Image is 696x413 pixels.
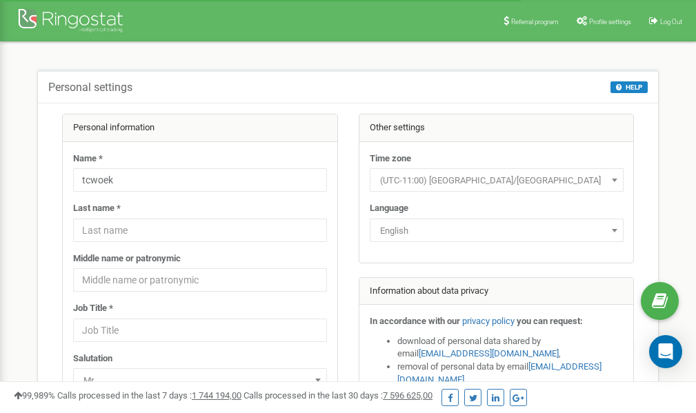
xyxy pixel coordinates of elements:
label: Job Title * [73,302,113,315]
div: Personal information [63,114,337,142]
div: Open Intercom Messenger [649,335,682,368]
span: Profile settings [589,18,631,26]
span: 99,989% [14,390,55,401]
label: Name * [73,152,103,165]
span: (UTC-11:00) Pacific/Midway [370,168,624,192]
strong: you can request: [517,316,583,326]
li: removal of personal data by email , [397,361,624,386]
button: HELP [610,81,648,93]
span: Mr. [78,371,322,390]
u: 1 744 194,00 [192,390,241,401]
li: download of personal data shared by email , [397,335,624,361]
h5: Personal settings [48,81,132,94]
input: Job Title [73,319,327,342]
label: Time zone [370,152,411,165]
div: Other settings [359,114,634,142]
span: Calls processed in the last 7 days : [57,390,241,401]
a: privacy policy [462,316,515,326]
span: (UTC-11:00) Pacific/Midway [375,171,619,190]
a: [EMAIL_ADDRESS][DOMAIN_NAME] [419,348,559,359]
label: Salutation [73,352,112,365]
span: Mr. [73,368,327,392]
u: 7 596 625,00 [383,390,432,401]
input: Name [73,168,327,192]
label: Language [370,202,408,215]
label: Last name * [73,202,121,215]
span: Referral program [511,18,559,26]
input: Middle name or patronymic [73,268,327,292]
div: Information about data privacy [359,278,634,305]
label: Middle name or patronymic [73,252,181,265]
span: English [370,219,624,242]
span: Log Out [660,18,682,26]
span: English [375,221,619,241]
input: Last name [73,219,327,242]
span: Calls processed in the last 30 days : [243,390,432,401]
strong: In accordance with our [370,316,460,326]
